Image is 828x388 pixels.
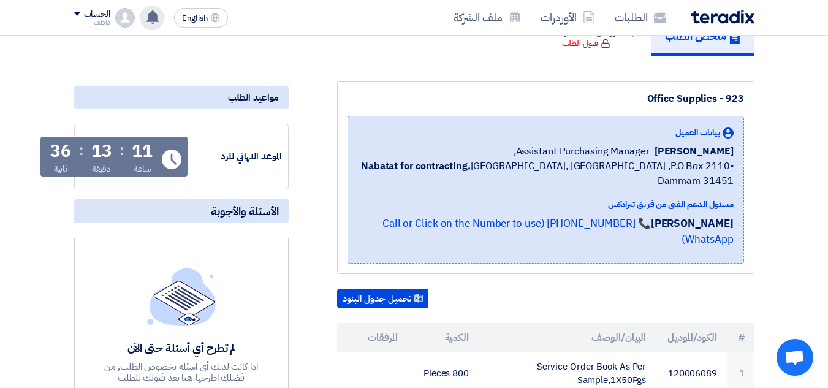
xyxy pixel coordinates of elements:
[92,341,271,355] div: لم تطرح أي أسئلة حتى الآن
[562,37,610,50] div: قبول الطلب
[665,29,741,43] h5: ملخص الطلب
[92,162,111,175] div: دقيقة
[655,144,734,159] span: [PERSON_NAME]
[84,9,110,20] div: الحساب
[132,143,153,160] div: 11
[605,3,676,32] a: الطلبات
[408,323,479,352] th: الكمية
[531,3,605,32] a: الأوردرات
[182,14,208,23] span: English
[651,17,754,56] a: ملخص الطلب
[337,289,428,308] button: تحميل جدول البنود
[120,139,124,161] div: :
[337,323,408,352] th: المرفقات
[534,23,638,37] h5: عروض الأسعار المقدمة
[54,162,68,175] div: ثانية
[675,126,720,139] span: بيانات العميل
[190,150,282,164] div: الموعد النهائي للرد
[91,143,112,160] div: 13
[651,216,734,231] strong: [PERSON_NAME]
[211,204,279,218] span: الأسئلة والأجوبة
[92,361,271,383] div: اذا كانت لديك أي اسئلة بخصوص الطلب, من فضلك اطرحها هنا بعد قبولك للطلب
[74,19,110,26] div: عاطف
[521,17,651,56] a: عروض الأسعار المقدمة قبول الطلب
[358,159,734,188] span: [GEOGRAPHIC_DATA], [GEOGRAPHIC_DATA] ,P.O Box 2110- Dammam 31451
[74,86,289,109] div: مواعيد الطلب
[348,91,744,106] div: Office Supplies - 923
[115,8,135,28] img: profile_test.png
[656,323,727,352] th: الكود/الموديل
[727,323,754,352] th: #
[358,198,734,211] div: مسئول الدعم الفني من فريق تيرادكس
[444,3,531,32] a: ملف الشركة
[50,143,71,160] div: 36
[691,10,754,24] img: Teradix logo
[174,8,228,28] button: English
[79,139,83,161] div: :
[147,268,216,325] img: empty_state_list.svg
[777,339,813,376] a: Open chat
[361,159,471,173] b: Nabatat for contracting,
[514,144,650,159] span: Assistant Purchasing Manager,
[479,323,656,352] th: البيان/الوصف
[134,162,151,175] div: ساعة
[382,216,734,247] a: 📞 [PHONE_NUMBER] (Call or Click on the Number to use WhatsApp)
